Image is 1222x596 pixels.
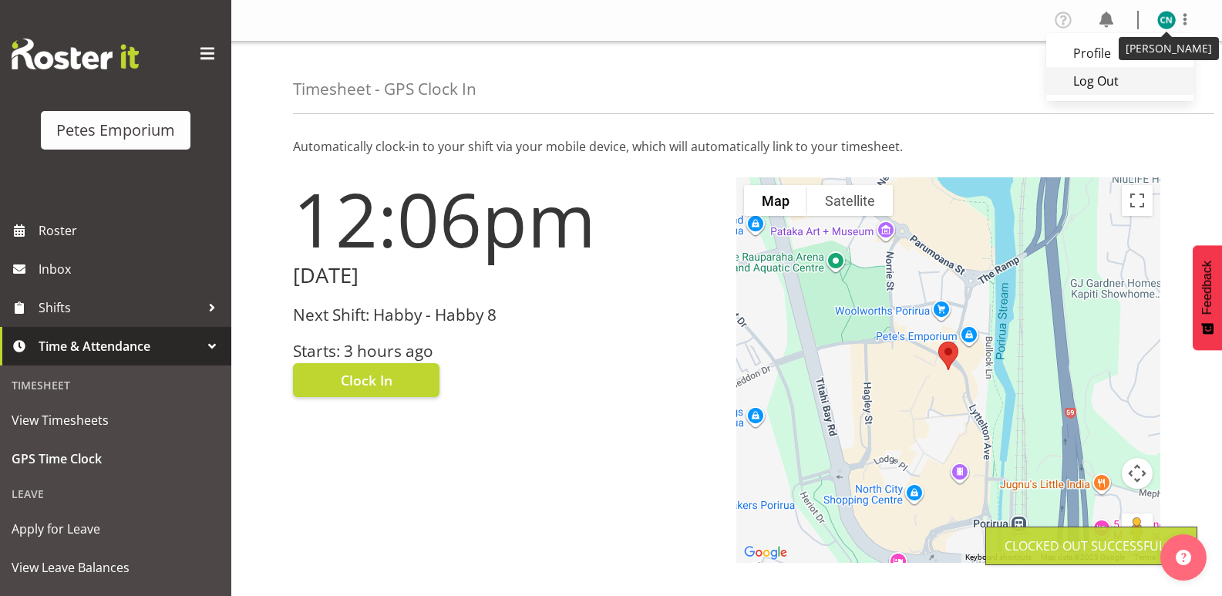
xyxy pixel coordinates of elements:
span: Time & Attendance [39,335,200,358]
button: Keyboard shortcuts [965,552,1032,563]
div: Petes Emporium [56,119,175,142]
div: Timesheet [4,369,227,401]
span: GPS Time Clock [12,447,220,470]
a: View Timesheets [4,401,227,439]
button: Map camera controls [1122,458,1153,489]
div: Clocked out Successfully [1005,537,1178,555]
span: Roster [39,219,224,242]
span: View Timesheets [12,409,220,432]
h3: Next Shift: Habby - Habby 8 [293,306,718,324]
img: help-xxl-2.png [1176,550,1191,565]
div: Leave [4,478,227,510]
span: Inbox [39,258,224,281]
button: Clock In [293,363,439,397]
span: Clock In [341,370,392,390]
span: Apply for Leave [12,517,220,540]
h1: 12:06pm [293,177,718,261]
button: Show satellite imagery [807,185,893,216]
a: Apply for Leave [4,510,227,548]
a: Open this area in Google Maps (opens a new window) [740,543,791,563]
a: Profile [1046,39,1194,67]
h2: [DATE] [293,264,718,288]
img: Google [740,543,791,563]
h4: Timesheet - GPS Clock In [293,80,476,98]
span: View Leave Balances [12,556,220,579]
a: Log Out [1046,67,1194,95]
button: Feedback - Show survey [1193,245,1222,350]
h3: Starts: 3 hours ago [293,342,718,360]
button: Drag Pegman onto the map to open Street View [1122,514,1153,544]
p: Automatically clock-in to your shift via your mobile device, which will automatically link to you... [293,137,1160,156]
button: Show street map [744,185,807,216]
span: Shifts [39,296,200,319]
img: Rosterit website logo [12,39,139,69]
a: GPS Time Clock [4,439,227,478]
button: Toggle fullscreen view [1122,185,1153,216]
span: Feedback [1200,261,1214,315]
a: View Leave Balances [4,548,227,587]
img: christine-neville11214.jpg [1157,11,1176,29]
